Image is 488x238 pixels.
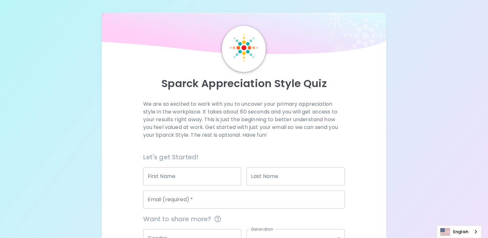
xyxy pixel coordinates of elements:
img: Sparck Logo [230,34,258,62]
img: wave [102,13,386,58]
span: Want to share more? [143,214,345,224]
label: Generation [251,226,273,232]
svg: This information is completely confidential and only used for aggregated appreciation studies at ... [214,215,222,223]
p: Sparck Appreciation Style Quiz [109,77,379,90]
aside: Language selected: English [437,225,482,238]
h6: Let's get Started! [143,152,345,162]
div: Language [437,225,482,238]
p: We are so excited to work with you to uncover your primary appreciation style in the workplace. I... [143,100,345,139]
a: English [437,226,481,238]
